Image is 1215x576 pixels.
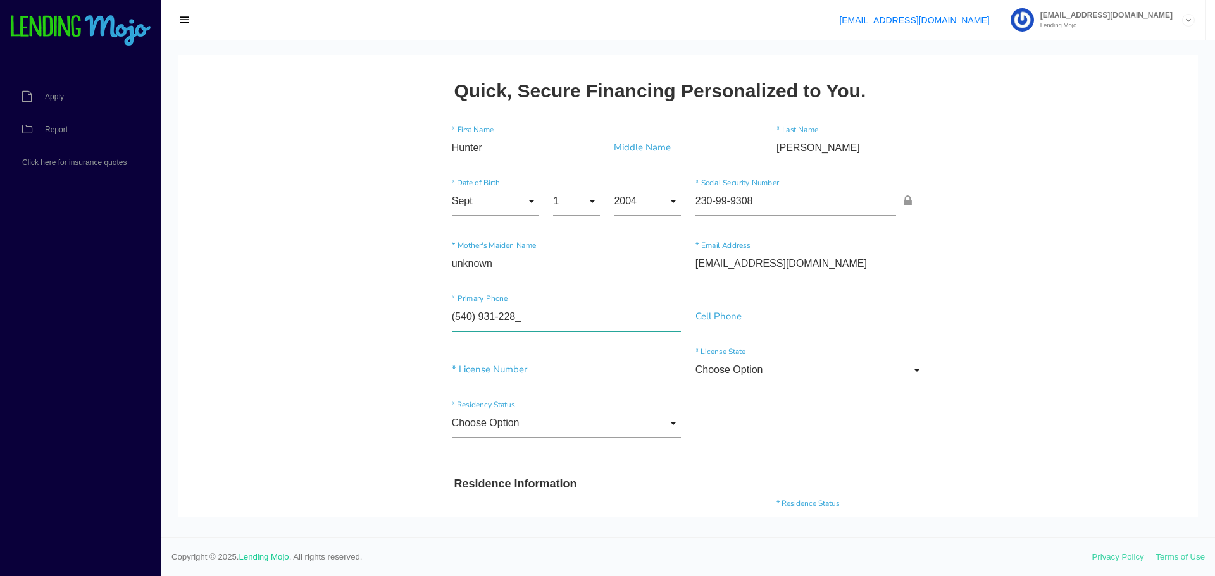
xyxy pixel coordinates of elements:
[1156,552,1205,561] a: Terms of Use
[276,25,688,46] h2: Quick, Secure Financing Personalized to You.
[1092,552,1144,561] a: Privacy Policy
[1011,8,1034,32] img: Profile image
[276,422,744,436] h3: Residence Information
[171,551,1092,563] span: Copyright © 2025. . All rights reserved.
[1034,11,1173,19] span: [EMAIL_ADDRESS][DOMAIN_NAME]
[22,159,127,166] span: Click here for insurance quotes
[1034,22,1173,28] small: Lending Mojo
[239,552,289,561] a: Lending Mojo
[45,126,68,133] span: Report
[9,15,152,47] img: logo-small.png
[839,15,989,25] a: [EMAIL_ADDRESS][DOMAIN_NAME]
[45,93,64,101] span: Apply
